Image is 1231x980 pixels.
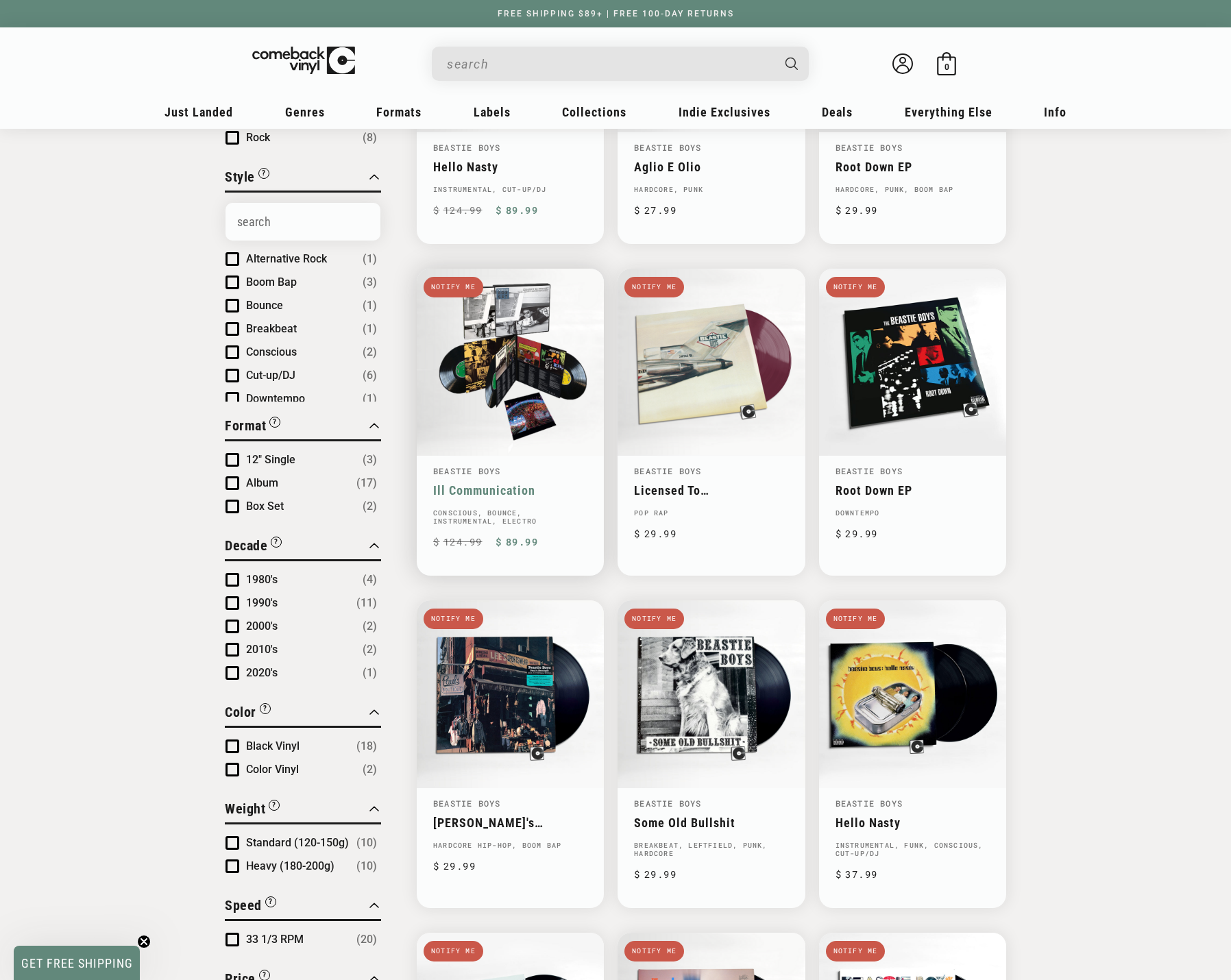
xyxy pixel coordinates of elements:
[433,483,587,498] a: Ill Communication
[836,160,990,174] a: Root Down EP
[363,665,377,681] span: Number of products: (1)
[363,274,377,291] span: Number of products: (3)
[363,321,377,337] span: Number of products: (1)
[944,62,949,72] span: 0
[363,367,377,384] span: Number of products: (6)
[774,47,811,81] button: Search
[225,798,280,822] button: Filter by Weight
[433,465,500,476] a: Beastie Boys
[433,142,500,153] a: Beastie Boys
[433,798,500,809] a: Beastie Boys
[822,105,853,119] span: Deals
[246,476,278,489] span: Album
[836,142,903,153] a: Beastie Boys
[226,203,380,241] input: Search Options
[363,344,377,360] span: Number of products: (2)
[225,704,256,720] span: Color
[363,641,377,658] span: Number of products: (2)
[356,835,377,851] span: Number of products: (10)
[376,105,422,119] span: Formats
[363,391,377,407] span: Number of products: (1)
[679,105,770,119] span: Indie Exclusives
[634,816,788,830] a: Some Old Bullshit
[21,956,133,970] span: GET FREE SHIPPING
[447,50,772,78] input: When autocomplete results are available use up and down arrows to review and enter to select
[634,142,701,153] a: Beastie Boys
[246,666,278,679] span: 2020's
[433,816,587,830] a: [PERSON_NAME]'s Boutique
[246,836,349,849] span: Standard (120-150g)
[164,105,233,119] span: Just Landed
[246,275,297,289] span: Boom Bap
[246,453,295,466] span: 12" Single
[356,738,377,755] span: Number of products: (18)
[14,946,140,980] div: GET FREE SHIPPINGClose teaser
[225,167,269,191] button: Filter by Style
[474,105,511,119] span: Labels
[363,572,377,588] span: Number of products: (4)
[246,859,334,872] span: Heavy (180-200g)
[246,252,327,265] span: Alternative Rock
[246,500,284,513] span: Box Set
[285,105,325,119] span: Genres
[246,369,295,382] span: Cut-up/DJ
[363,618,377,635] span: Number of products: (2)
[246,392,305,405] span: Downtempo
[246,933,304,946] span: 33 1/3 RPM
[246,620,278,633] span: 2000's
[225,897,262,914] span: Speed
[363,761,377,778] span: Number of products: (2)
[246,131,270,144] span: Rock
[634,465,701,476] a: Beastie Boys
[484,9,748,19] a: FREE SHIPPING $89+ | FREE 100-DAY RETURNS
[246,596,278,609] span: 1990's
[634,798,701,809] a: Beastie Boys
[225,169,255,185] span: Style
[836,465,903,476] a: Beastie Boys
[246,345,297,358] span: Conscious
[363,130,377,146] span: Number of products: (8)
[432,47,809,81] div: Search
[1044,105,1067,119] span: Info
[225,800,265,817] span: Weight
[356,858,377,874] span: Number of products: (10)
[225,702,271,726] button: Filter by Color
[634,483,788,498] a: Licensed To [GEOGRAPHIC_DATA]
[836,483,990,498] a: Root Down EP
[634,160,788,174] a: Aglio E Olio
[246,739,300,752] span: Black Vinyl
[246,573,278,586] span: 1980's
[246,763,299,776] span: Color Vinyl
[356,595,377,611] span: Number of products: (11)
[246,322,297,335] span: Breakbeat
[137,935,151,948] button: Close teaser
[433,160,587,174] a: Hello Nasty
[363,297,377,314] span: Number of products: (1)
[363,498,377,515] span: Number of products: (2)
[363,452,377,468] span: Number of products: (3)
[246,643,278,656] span: 2010's
[246,299,283,312] span: Bounce
[225,895,276,919] button: Filter by Speed
[356,931,377,948] span: Number of products: (20)
[836,816,990,830] a: Hello Nasty
[356,475,377,491] span: Number of products: (17)
[225,415,280,439] button: Filter by Format
[562,105,626,119] span: Collections
[836,798,903,809] a: Beastie Boys
[905,105,992,119] span: Everything Else
[225,417,266,434] span: Format
[225,535,282,559] button: Filter by Decade
[225,537,267,554] span: Decade
[363,251,377,267] span: Number of products: (1)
